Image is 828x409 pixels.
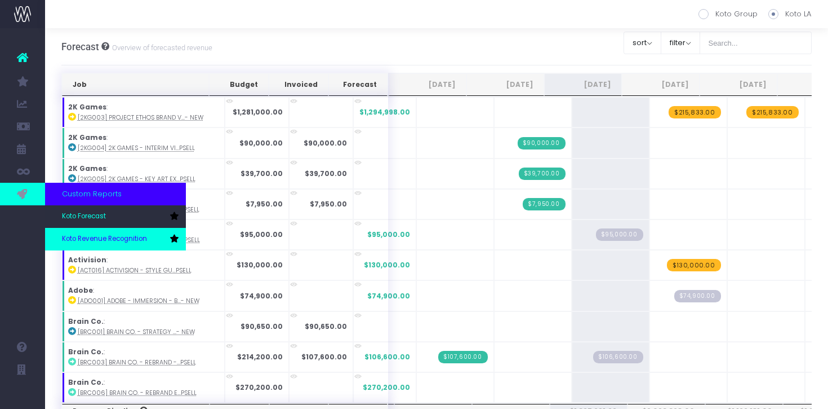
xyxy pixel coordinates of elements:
[241,169,283,178] strong: $39,700.00
[68,316,104,326] strong: Brain Co.
[209,73,269,96] th: Budget
[68,133,106,142] strong: 2K Games
[364,260,410,270] span: $130,000.00
[78,175,195,183] abbr: [2KG005] 2K Games - Key Art Explore - Brand - Upsell
[78,389,197,397] abbr: [BRC006] Brain Co. - Rebrand Extension - Brand - Upsell
[233,107,283,117] strong: $1,281,000.00
[768,8,811,20] label: Koto LA
[367,291,410,301] span: $74,900.00
[305,169,347,178] strong: $39,700.00
[237,260,283,270] strong: $130,000.00
[62,280,225,311] td: :
[700,32,812,54] input: Search...
[596,228,643,241] span: Streamtime Draft Invoice: 922 – [2KG007] 2K Games - Persona Assets - Brand - Upsell
[78,297,199,305] abbr: [ADO001] Adobe - Immersion - Brand - New
[359,107,410,117] span: $1,294,998.00
[700,73,777,96] th: Nov 25: activate to sort column ascending
[237,352,283,362] strong: $214,200.00
[518,137,566,149] span: Streamtime Invoice: 905 – 2K Games - Interim Visual
[367,230,410,240] span: $95,000.00
[62,250,225,280] td: :
[269,73,328,96] th: Invoiced
[661,32,700,54] button: filter
[241,322,283,331] strong: $90,650.00
[240,230,283,239] strong: $95,000.00
[466,73,544,96] th: Aug 25: activate to sort column ascending
[624,32,661,54] button: sort
[389,73,466,96] th: Jul 25: activate to sort column ascending
[305,322,347,331] strong: $90,650.00
[363,382,410,393] span: $270,200.00
[62,234,147,244] span: Koto Revenue Recognition
[68,102,106,112] strong: 2K Games
[62,73,209,96] th: Job: activate to sort column ascending
[62,97,225,127] td: :
[45,205,186,228] a: Koto Forecast
[62,212,106,222] span: Koto Forecast
[109,41,212,52] small: Overview of forecasted revenue
[68,164,106,173] strong: 2K Games
[62,311,225,342] td: :
[544,73,622,96] th: Sep 25: activate to sort column ascending
[62,159,225,189] td: :
[364,352,410,362] span: $106,600.00
[62,372,225,403] td: :
[61,41,99,52] span: Forecast
[68,347,104,357] strong: Brain Co.
[438,351,488,363] span: Streamtime Invoice: CN 892.5 – [BRC003] Brain Co. - Rebrand - Brand - Upsell
[78,266,192,275] abbr: [ACT016] Activision - Style Guide and Icon Explore - Brand - Upsell
[239,138,283,148] strong: $90,000.00
[235,382,283,392] strong: $270,200.00
[746,106,799,118] span: wayahead Revenue Forecast Item
[62,188,122,200] span: Custom Reports
[523,198,565,210] span: Streamtime Invoice: 916 – 2K Games - Deck Design Support
[622,73,700,96] th: Oct 25: activate to sort column ascending
[78,113,203,122] abbr: [2KG003] Project Ethos Brand V2 - Brand - New
[62,127,225,158] td: :
[669,106,721,118] span: wayahead Revenue Forecast Item
[674,290,721,302] span: Streamtime Draft Invoice: null – [ADO001] Adobe - Immersion - Brand - New
[246,199,283,209] strong: $7,950.00
[593,351,643,363] span: Streamtime Draft Invoice: null – [BRC003] Brain Co. - Rebrand - Brand - Upsell
[68,285,93,295] strong: Adobe
[667,259,721,271] span: wayahead Revenue Forecast Item
[68,255,106,265] strong: Activision
[78,144,195,152] abbr: [2KG004] 2K Games - Interim Visual - Brand - Upsell
[240,291,283,301] strong: $74,900.00
[68,377,104,387] strong: Brain Co.
[301,352,347,362] strong: $107,600.00
[62,342,225,372] td: :
[45,228,186,250] a: Koto Revenue Recognition
[310,199,347,209] strong: $7,950.00
[519,168,566,180] span: Streamtime Invoice: 909 – 2K Games - Key Art
[14,386,31,403] img: images/default_profile_image.png
[78,358,196,367] abbr: [BRC003] Brain Co. - Rebrand - Brand - Upsell
[698,8,758,20] label: Koto Group
[328,73,388,96] th: Forecast
[304,138,347,148] strong: $90,000.00
[78,328,195,336] abbr: [BRC001] Brain Co. - Strategy - Brand - New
